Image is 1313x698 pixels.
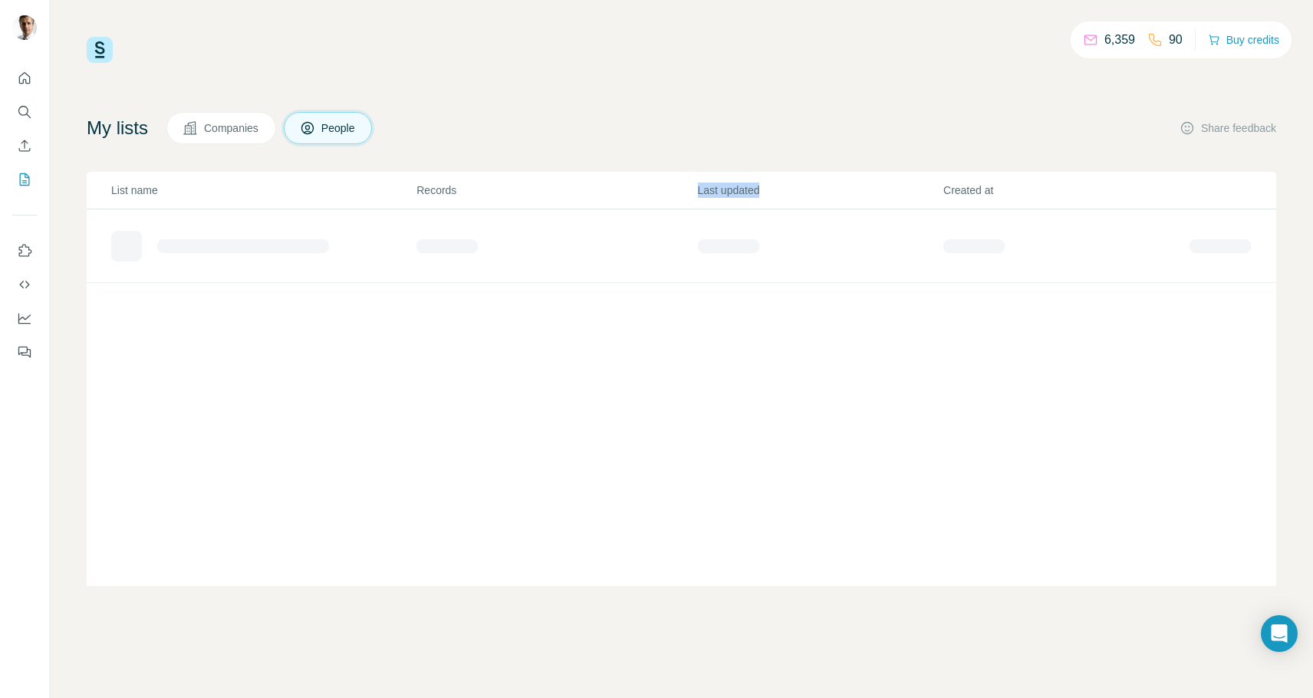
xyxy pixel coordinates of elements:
button: Quick start [12,64,37,92]
p: 6,359 [1104,31,1135,49]
button: Use Surfe on LinkedIn [12,237,37,265]
p: 90 [1169,31,1183,49]
button: Search [12,98,37,126]
p: Created at [943,183,1188,198]
button: Feedback [12,338,37,366]
img: Surfe Logo [87,37,113,63]
img: Avatar [12,15,37,40]
button: Buy credits [1208,29,1279,51]
p: List name [111,183,415,198]
span: Companies [204,120,260,136]
p: Last updated [698,183,943,198]
div: Open Intercom Messenger [1261,615,1298,652]
h4: My lists [87,116,148,140]
button: Enrich CSV [12,132,37,160]
button: Share feedback [1180,120,1276,136]
p: Records [416,183,696,198]
button: Dashboard [12,305,37,332]
span: People [321,120,357,136]
button: My lists [12,166,37,193]
button: Use Surfe API [12,271,37,298]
